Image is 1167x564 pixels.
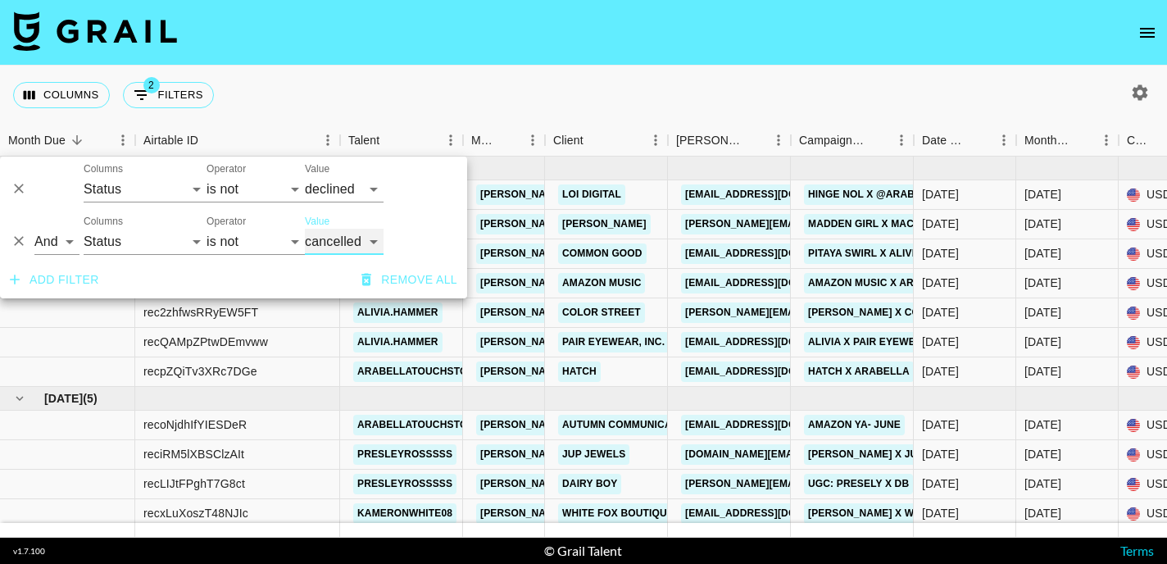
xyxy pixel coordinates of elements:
[1024,363,1061,380] div: Aug '25
[1024,505,1061,521] div: Jul '25
[914,125,1016,157] div: Date Created
[558,362,601,382] a: Hatch
[316,128,340,152] button: Menu
[545,125,668,157] div: Client
[13,11,177,51] img: Grail Talent
[476,273,743,293] a: [PERSON_NAME][EMAIL_ADDRESS][DOMAIN_NAME]
[681,273,865,293] a: [EMAIL_ADDRESS][DOMAIN_NAME]
[7,229,31,253] button: Delete
[111,128,135,152] button: Menu
[305,162,329,176] label: Value
[135,125,340,157] div: Airtable ID
[804,362,914,382] a: Hatch x Arabella
[681,184,865,205] a: [EMAIL_ADDRESS][DOMAIN_NAME]
[681,362,865,382] a: [EMAIL_ADDRESS][DOMAIN_NAME]
[799,125,866,157] div: Campaign (Type)
[804,444,972,465] a: [PERSON_NAME] x Jup Jewels
[1024,275,1061,291] div: Aug '25
[558,214,651,234] a: [PERSON_NAME]
[353,415,485,435] a: arabellatouchstone
[544,543,622,559] div: © Grail Talent
[123,82,214,108] button: Show filters
[34,229,79,255] select: Logic operator
[143,363,257,380] div: recpZQiTv3XRc7DGe
[558,273,645,293] a: Amazon Music
[558,503,678,524] a: White Fox Boutique
[1024,334,1061,350] div: Aug '25
[558,444,629,465] a: Jup Jewels
[866,129,889,152] button: Sort
[681,332,865,352] a: [EMAIL_ADDRESS][DOMAIN_NAME]
[305,215,329,229] label: Value
[969,129,992,152] button: Sort
[922,505,959,521] div: 2/20/2025
[681,503,865,524] a: [EMAIL_ADDRESS][DOMAIN_NAME]
[143,334,268,350] div: recQAMpZPtwDEmvww
[889,128,914,152] button: Menu
[676,125,743,157] div: [PERSON_NAME]
[3,265,106,295] button: Add filter
[681,474,948,494] a: [PERSON_NAME][EMAIL_ADDRESS][DOMAIN_NAME]
[558,243,647,264] a: Common Good
[681,415,865,435] a: [EMAIL_ADDRESS][DOMAIN_NAME]
[1024,416,1061,433] div: Jul '25
[922,446,959,462] div: 6/30/2025
[1094,128,1119,152] button: Menu
[1131,16,1164,49] button: open drawer
[766,128,791,152] button: Menu
[198,129,221,152] button: Sort
[804,415,905,435] a: Amazon YA- June
[1024,125,1071,157] div: Month Due
[1024,216,1061,232] div: Aug '25
[804,302,988,323] a: [PERSON_NAME] x Color Street
[353,332,443,352] a: alivia.hammer
[7,176,31,201] button: Delete
[476,362,743,382] a: [PERSON_NAME][EMAIL_ADDRESS][DOMAIN_NAME]
[668,125,791,157] div: Booker
[353,302,443,323] a: alivia.hammer
[476,474,743,494] a: [PERSON_NAME][EMAIL_ADDRESS][DOMAIN_NAME]
[476,444,743,465] a: [PERSON_NAME][EMAIL_ADDRESS][DOMAIN_NAME]
[340,125,463,157] div: Talent
[143,416,247,433] div: recoNjdhIfYIESDeR
[922,275,959,291] div: 7/18/2025
[1024,304,1061,321] div: Aug '25
[643,128,668,152] button: Menu
[804,332,934,352] a: Alivia x Pair Eyewear
[463,125,545,157] div: Manager
[1016,125,1119,157] div: Month Due
[681,243,865,264] a: [EMAIL_ADDRESS][DOMAIN_NAME]
[497,129,520,152] button: Sort
[207,215,246,229] label: Operator
[353,444,456,465] a: presleyrosssss
[583,129,606,152] button: Sort
[476,243,743,264] a: [PERSON_NAME][EMAIL_ADDRESS][DOMAIN_NAME]
[84,215,123,229] label: Columns
[804,273,958,293] a: AMAZON MUSIC X ARABELLA
[922,363,959,380] div: 8/8/2025
[520,128,545,152] button: Menu
[922,416,959,433] div: 6/30/2025
[143,505,248,521] div: recxLuXoszT48NJIc
[44,390,83,407] span: [DATE]
[1127,125,1153,157] div: Currency
[743,129,766,152] button: Sort
[353,503,456,524] a: kameronwhite08
[66,129,89,152] button: Sort
[681,302,1033,323] a: [PERSON_NAME][EMAIL_ADDRESS][PERSON_NAME][DOMAIN_NAME]
[1024,245,1061,262] div: Aug '25
[804,243,926,264] a: Pitaya Swirl x Alivia
[804,184,1014,205] a: Hinge NOL x @Arabellatouchstone
[804,214,1105,234] a: Madden Girl x Macy’s Partnership x [PERSON_NAME]
[558,415,729,435] a: Autumn Communications LLC
[476,332,743,352] a: [PERSON_NAME][EMAIL_ADDRESS][DOMAIN_NAME]
[83,390,98,407] span: ( 5 )
[804,474,913,494] a: UGC: Presely x DB
[1071,129,1094,152] button: Sort
[681,444,947,465] a: [DOMAIN_NAME][EMAIL_ADDRESS][DOMAIN_NAME]
[1024,475,1061,492] div: Jul '25
[922,186,959,202] div: 7/18/2025
[143,304,258,321] div: rec2zhfwsRRyEW5FT
[558,474,621,494] a: Dairy Boy
[13,546,45,557] div: v 1.7.100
